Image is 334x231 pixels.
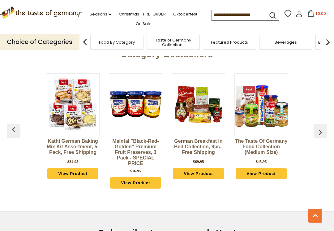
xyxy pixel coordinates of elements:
img: German Breakfast in Bed Collection, 9pc., Free Shipping [172,78,225,131]
a: Food By Category [99,40,135,45]
a: View Product [236,168,286,180]
a: Kathi German Baking Mix Kit Assortment, 5-pack, Free Shipping [46,138,100,157]
span: $0.00 [315,11,326,16]
img: previous arrow [9,125,19,135]
a: View Product [47,168,98,180]
a: Christmas - PRE-ORDER [119,11,166,18]
a: On Sale [136,20,152,27]
div: $45.95 [256,159,267,165]
button: $0.00 [304,10,330,19]
a: German Breakfast in Bed Collection, 9pc., Free Shipping [172,138,225,157]
a: Featured Products [211,40,248,45]
img: previous arrow [79,36,91,48]
a: Maintal "Black-Red-Golden" Premium Fruit Preserves, 3 pack - SPECIAL PRICE [109,138,162,166]
a: Beverages [275,40,297,45]
a: Taste of Germany Collections [148,38,198,47]
div: $16.95 [130,168,141,174]
a: Oktoberfest [173,11,197,18]
img: previous arrow [315,127,325,137]
div: $34.95 [67,159,79,165]
img: Kathi German Baking Mix Kit Assortment, 5-pack, Free Shipping [46,78,99,131]
div: $69.95 [193,159,204,165]
a: The Taste of Germany Food Collection (medium size) [234,138,288,157]
a: Seasons [90,11,111,18]
a: View Product [110,177,161,189]
img: next arrow [322,36,334,48]
img: The Taste of Germany Food Collection (medium size) [235,78,288,131]
img: Maintal [109,78,162,131]
a: View Product [173,168,224,180]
